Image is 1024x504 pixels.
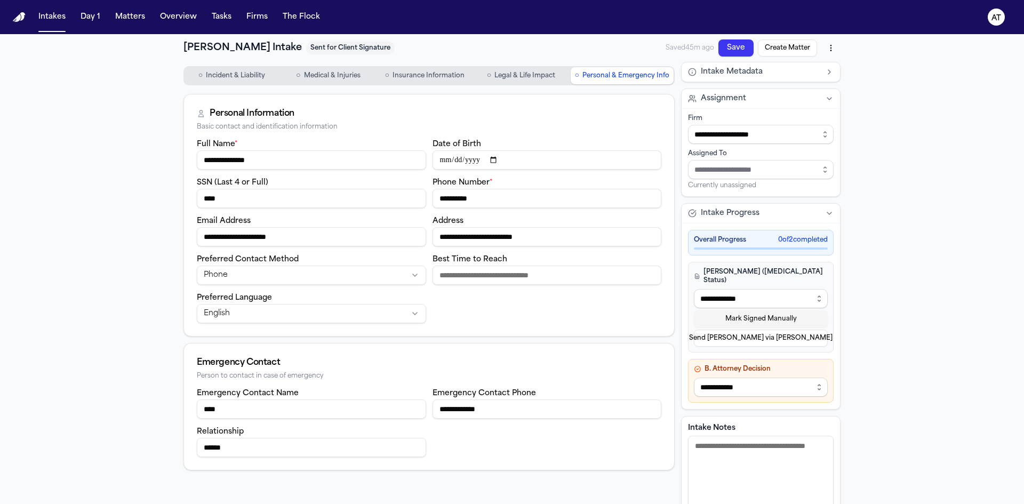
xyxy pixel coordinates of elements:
[688,125,834,144] input: Select firm
[494,71,555,80] span: Legal & Life Impact
[701,208,759,219] span: Intake Progress
[582,71,669,80] span: Personal & Emergency Info
[433,227,662,246] input: Address
[197,150,426,170] input: Full name
[242,7,272,27] button: Firms
[198,70,203,81] span: ○
[197,399,426,419] input: Emergency contact name
[694,268,828,285] h4: [PERSON_NAME] ([MEDICAL_DATA] Status)
[197,389,299,397] label: Emergency Contact Name
[718,39,754,57] button: Save
[210,107,294,120] div: Personal Information
[197,255,299,263] label: Preferred Contact Method
[183,41,302,55] h1: [PERSON_NAME] Intake
[13,12,26,22] a: Home
[185,67,279,84] button: Go to Incident & Liability
[688,114,834,123] div: Firm
[433,189,662,208] input: Phone number
[694,330,828,347] button: Send [PERSON_NAME] via [PERSON_NAME]
[206,71,265,80] span: Incident & Liability
[197,179,268,187] label: SSN (Last 4 or Full)
[281,67,375,84] button: Go to Medical & Injuries
[197,372,661,380] div: Person to contact in case of emergency
[393,71,465,80] span: Insurance Information
[304,71,361,80] span: Medical & Injuries
[701,93,746,104] span: Assignment
[694,365,828,373] h4: B. Attorney Decision
[682,204,840,223] button: Intake Progress
[571,67,674,84] button: Go to Personal & Emergency Info
[758,39,817,57] button: Create Matter
[688,160,834,179] input: Assign to staff member
[13,12,26,22] img: Finch Logo
[197,227,426,246] input: Email address
[197,294,272,302] label: Preferred Language
[207,7,236,27] button: Tasks
[197,217,251,225] label: Email Address
[34,7,70,27] button: Intakes
[688,423,834,434] label: Intake Notes
[433,399,662,419] input: Emergency contact phone
[701,67,763,77] span: Intake Metadata
[433,389,536,397] label: Emergency Contact Phone
[385,70,389,81] span: ○
[197,123,661,131] div: Basic contact and identification information
[694,310,828,327] button: Mark Signed Manually
[694,236,746,244] span: Overall Progress
[991,14,1001,22] text: AT
[682,89,840,108] button: Assignment
[821,38,841,58] button: More actions
[197,428,244,436] label: Relationship
[433,140,481,148] label: Date of Birth
[487,70,491,81] span: ○
[433,217,463,225] label: Address
[433,179,493,187] label: Phone Number
[197,189,426,208] input: SSN
[378,67,472,84] button: Go to Insurance Information
[306,42,395,54] span: Sent for Client Signature
[433,150,662,170] input: Date of birth
[197,356,661,369] div: Emergency Contact
[474,67,569,84] button: Go to Legal & Life Impact
[76,7,105,27] button: Day 1
[433,266,662,285] input: Best time to reach
[666,44,714,52] span: Saved 45m ago
[778,236,828,244] span: 0 of 2 completed
[111,7,149,27] button: Matters
[688,149,834,158] div: Assigned To
[575,70,579,81] span: ○
[197,438,426,457] input: Emergency contact relationship
[682,62,840,82] button: Intake Metadata
[296,70,300,81] span: ○
[278,7,324,27] button: The Flock
[688,181,756,190] span: Currently unassigned
[156,7,201,27] button: Overview
[433,255,507,263] label: Best Time to Reach
[197,140,238,148] label: Full Name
